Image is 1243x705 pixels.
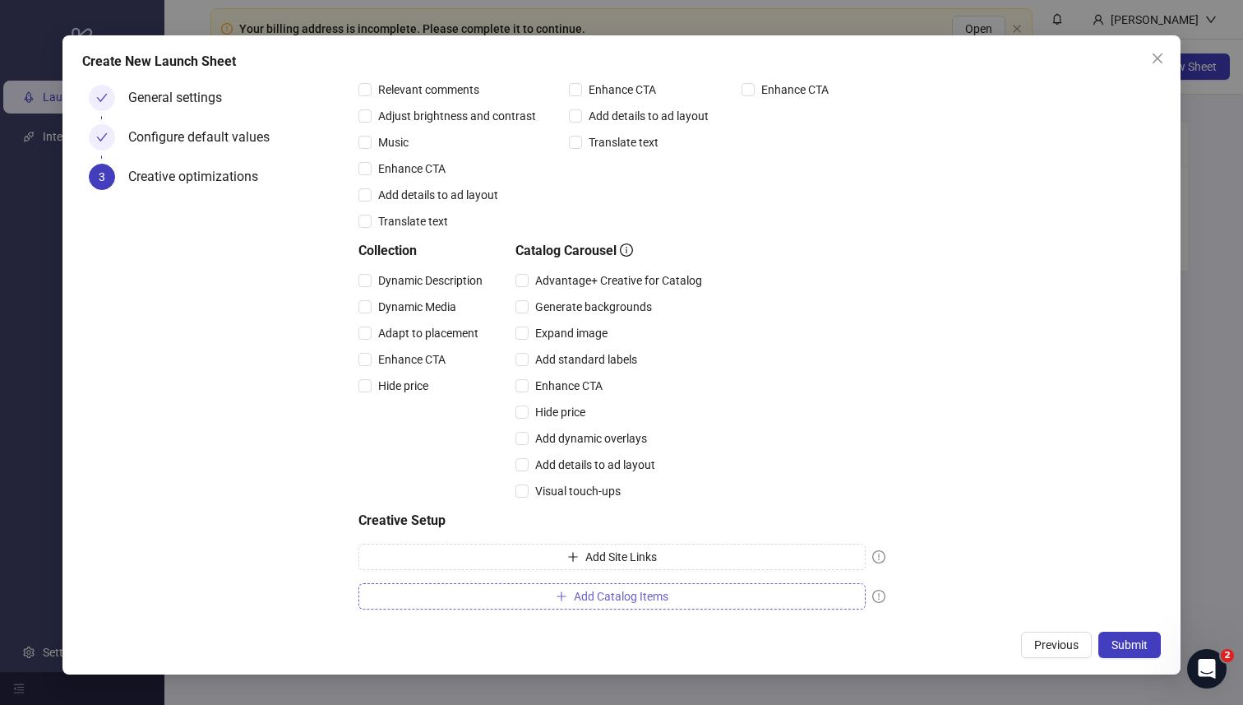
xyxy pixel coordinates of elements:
[585,550,657,564] span: Add Site Links
[372,298,463,316] span: Dynamic Media
[1098,632,1161,658] button: Submit
[1034,638,1079,652] span: Previous
[372,160,452,178] span: Enhance CTA
[99,170,105,183] span: 3
[755,81,835,99] span: Enhance CTA
[358,544,866,570] button: Add Site Links
[1021,632,1092,658] button: Previous
[529,429,654,448] span: Add dynamic overlays
[358,511,885,531] h5: Creative Setup
[556,591,567,602] span: plus
[529,403,592,421] span: Hide price
[529,271,709,290] span: Advantage+ Creative for Catalog
[567,551,579,563] span: plus
[582,133,665,151] span: Translate text
[1111,638,1148,652] span: Submit
[372,186,505,204] span: Add details to ad layout
[372,271,489,290] span: Dynamic Description
[128,164,271,190] div: Creative optimizations
[1144,45,1171,72] button: Close
[1151,52,1164,65] span: close
[529,482,627,500] span: Visual touch-ups
[372,377,435,395] span: Hide price
[529,377,609,395] span: Enhance CTA
[358,583,866,610] button: Add Catalog Items
[372,81,486,99] span: Relevant comments
[529,350,644,369] span: Add standard labels
[620,244,633,257] span: info-circle
[1187,649,1227,689] iframe: Intercom live chat
[529,298,658,316] span: Generate backgrounds
[372,133,415,151] span: Music
[1221,649,1234,662] span: 2
[515,241,709,261] h5: Catalog Carousel
[372,107,543,125] span: Adjust brightness and contrast
[372,324,485,342] span: Adapt to placement
[529,324,614,342] span: Expand image
[872,590,885,603] span: exclamation-circle
[529,456,662,474] span: Add details to ad layout
[582,107,715,125] span: Add details to ad layout
[96,132,108,143] span: check
[128,85,235,111] div: General settings
[96,92,108,104] span: check
[582,81,663,99] span: Enhance CTA
[82,52,1162,72] div: Create New Launch Sheet
[128,124,283,151] div: Configure default values
[358,241,489,261] h5: Collection
[872,550,885,564] span: exclamation-circle
[372,212,455,230] span: Translate text
[372,350,452,369] span: Enhance CTA
[574,590,668,603] span: Add Catalog Items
